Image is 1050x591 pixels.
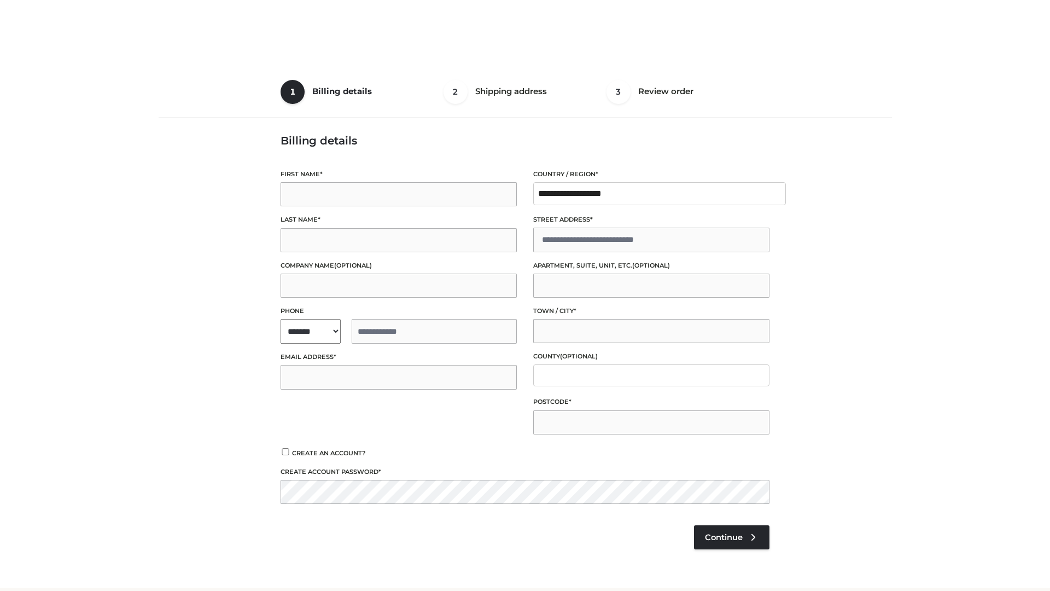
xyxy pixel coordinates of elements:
span: 3 [606,80,631,104]
label: Create account password [281,467,769,477]
label: Country / Region [533,169,769,179]
label: Town / City [533,306,769,316]
label: Company name [281,260,517,271]
label: Postcode [533,397,769,407]
span: Billing details [312,86,372,96]
label: Apartment, suite, unit, etc. [533,260,769,271]
label: Last name [281,215,517,225]
label: Phone [281,306,517,316]
span: (optional) [560,352,598,360]
span: Review order [638,86,693,96]
label: First name [281,169,517,179]
span: Create an account? [292,449,366,457]
h3: Billing details [281,134,769,147]
label: Street address [533,215,769,225]
label: County [533,351,769,362]
a: Continue [694,525,769,549]
label: Email address [281,352,517,362]
span: Continue [705,532,743,542]
span: Shipping address [475,86,547,96]
input: Create an account? [281,448,290,455]
span: 1 [281,80,305,104]
span: (optional) [334,262,372,269]
span: 2 [444,80,468,104]
span: (optional) [632,262,670,269]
